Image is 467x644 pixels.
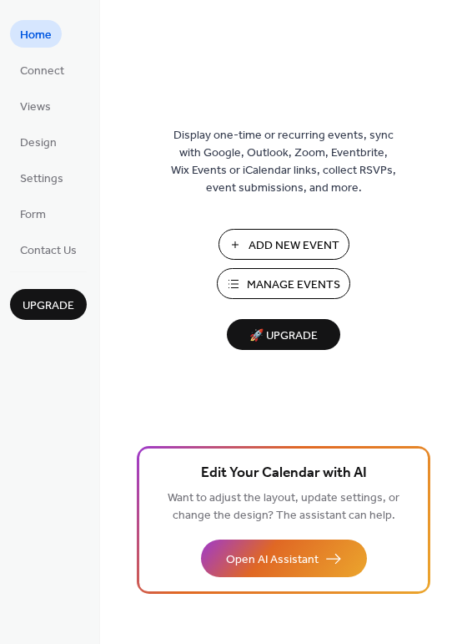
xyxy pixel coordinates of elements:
span: Edit Your Calendar with AI [201,462,367,485]
button: Upgrade [10,289,87,320]
button: Open AI Assistant [201,540,367,577]
span: Want to adjust the layout, update settings, or change the design? The assistant can help. [168,487,399,527]
span: Form [20,206,46,224]
a: Form [10,200,56,227]
span: Contact Us [20,242,77,260]
a: Home [10,20,62,48]
span: Open AI Assistant [226,551,319,569]
span: Settings [20,170,63,188]
span: 🚀 Upgrade [237,325,330,347]
span: Upgrade [23,297,74,315]
span: Connect [20,63,64,80]
a: Settings [10,164,73,191]
a: Design [10,128,67,155]
span: Design [20,134,57,152]
a: Views [10,92,61,119]
span: Manage Events [247,276,340,294]
a: Contact Us [10,236,87,263]
a: Connect [10,56,74,84]
button: Manage Events [217,268,350,299]
span: Display one-time or recurring events, sync with Google, Outlook, Zoom, Eventbrite, Wix Events or ... [171,127,396,197]
button: 🚀 Upgrade [227,319,340,350]
span: Views [20,99,51,116]
button: Add New Event [218,229,349,260]
span: Home [20,27,52,44]
span: Add New Event [249,237,339,255]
